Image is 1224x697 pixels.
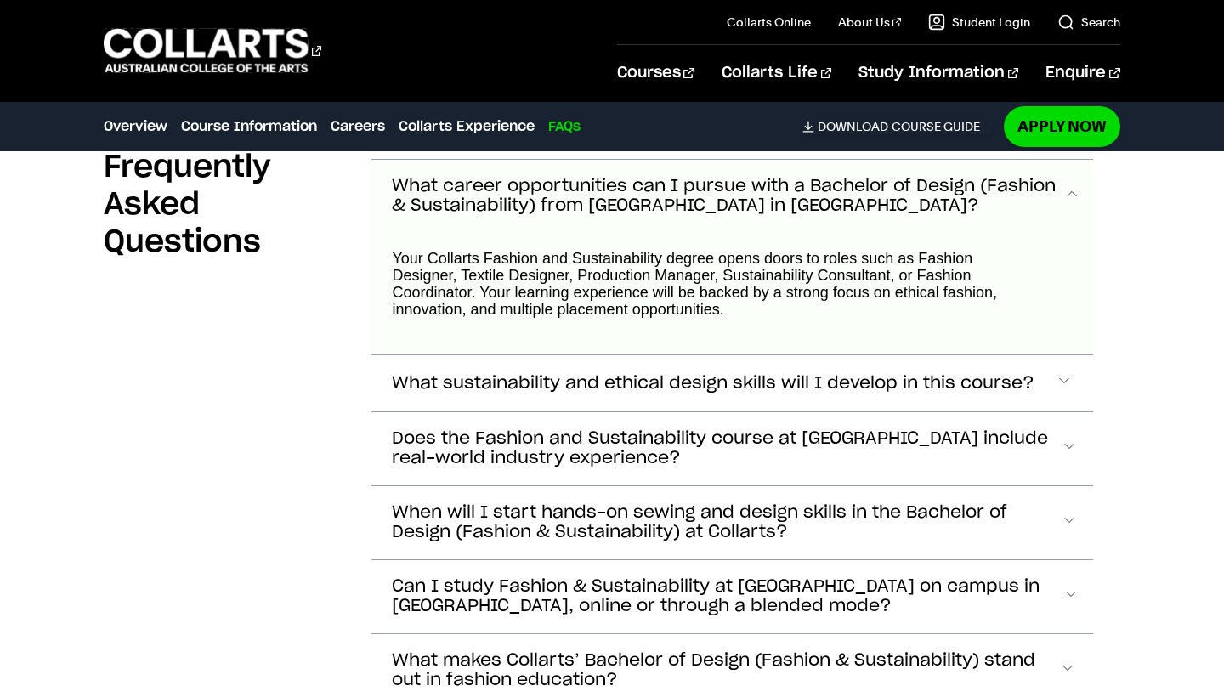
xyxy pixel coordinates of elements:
[617,45,694,101] a: Courses
[392,577,1062,616] span: Can I study Fashion & Sustainability at [GEOGRAPHIC_DATA] on campus in [GEOGRAPHIC_DATA], online ...
[1045,45,1119,101] a: Enquire
[331,116,385,137] a: Careers
[392,374,1034,394] span: What sustainability and ethical design skills will I develop in this course?
[928,14,1030,31] a: Student Login
[371,412,1092,485] button: Does the Fashion and Sustainability course at [GEOGRAPHIC_DATA] include real-world industry exper...
[371,233,1092,355] div: What career opportunities can I pursue with a Bachelor of Design (Fashion & Sustainability) from ...
[371,160,1092,233] button: What career opportunities can I pursue with a Bachelor of Design (Fashion & Sustainability) from ...
[104,116,167,137] a: Overview
[727,14,811,31] a: Collarts Online
[392,177,1062,216] span: What career opportunities can I pursue with a Bachelor of Design (Fashion & Sustainability) from ...
[1057,14,1120,31] a: Search
[104,26,321,75] div: Go to homepage
[371,560,1092,633] button: Can I study Fashion & Sustainability at [GEOGRAPHIC_DATA] on campus in [GEOGRAPHIC_DATA], online ...
[838,14,901,31] a: About Us
[104,149,344,261] h2: Frequently Asked Questions
[548,116,581,137] a: FAQs
[371,355,1092,411] button: What sustainability and ethical design skills will I develop in this course?
[392,651,1059,690] span: What makes Collarts’ Bachelor of Design (Fashion & Sustainability) stand out in fashion education?
[392,429,1060,468] span: Does the Fashion and Sustainability course at [GEOGRAPHIC_DATA] include real-world industry exper...
[181,116,317,137] a: Course Information
[722,45,831,101] a: Collarts Life
[818,119,888,134] span: Download
[858,45,1018,101] a: Study Information
[399,116,535,137] a: Collarts Experience
[1004,106,1120,146] a: Apply Now
[802,119,994,134] a: DownloadCourse Guide
[371,486,1092,559] button: When will I start hands-on sewing and design skills in the Bachelor of Design (Fashion & Sustaina...
[392,250,996,319] span: Your Collarts Fashion and Sustainability degree opens doors to roles such as Fashion Designer, Te...
[392,503,1061,542] span: When will I start hands-on sewing and design skills in the Bachelor of Design (Fashion & Sustaina...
